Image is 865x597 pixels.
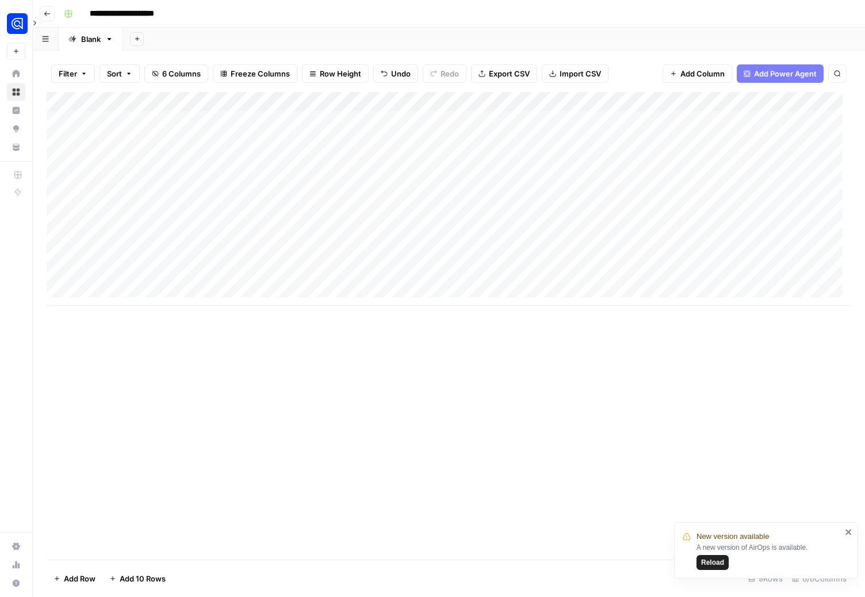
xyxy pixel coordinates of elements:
a: Opportunities [7,120,25,138]
a: Your Data [7,138,25,156]
span: Reload [701,557,724,568]
span: Redo [441,68,459,79]
span: Sort [107,68,122,79]
span: Filter [59,68,77,79]
button: Undo [373,64,418,83]
span: Freeze Columns [231,68,290,79]
a: Usage [7,556,25,574]
span: Add Column [680,68,725,79]
div: A new version of AirOps is available. [696,542,841,570]
span: Export CSV [489,68,530,79]
a: Settings [7,537,25,556]
button: Add Row [47,569,102,588]
button: Import CSV [542,64,608,83]
button: Add 10 Rows [102,569,173,588]
a: Browse [7,83,25,101]
a: Insights [7,101,25,120]
button: Redo [423,64,466,83]
div: 9 Rows [744,569,787,588]
span: Undo [391,68,411,79]
button: close [845,527,853,537]
a: Home [7,64,25,83]
button: 6 Columns [144,64,208,83]
span: Import CSV [560,68,601,79]
span: 6 Columns [162,68,201,79]
button: Reload [696,555,729,570]
button: Row Height [302,64,369,83]
span: Add Power Agent [754,68,817,79]
span: Row Height [320,68,361,79]
button: Add Column [663,64,732,83]
span: New version available [696,531,769,542]
button: Add Power Agent [737,64,824,83]
img: Engine Logo [7,13,28,34]
button: Help + Support [7,574,25,592]
span: Add Row [64,573,95,584]
span: Add 10 Rows [120,573,166,584]
button: Freeze Columns [213,64,297,83]
div: Blank [81,33,101,45]
button: Filter [51,64,95,83]
div: 6/6 Columns [787,569,851,588]
button: Workspace: Engine [7,9,25,38]
button: Sort [99,64,140,83]
a: Blank [59,28,123,51]
button: Export CSV [471,64,537,83]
